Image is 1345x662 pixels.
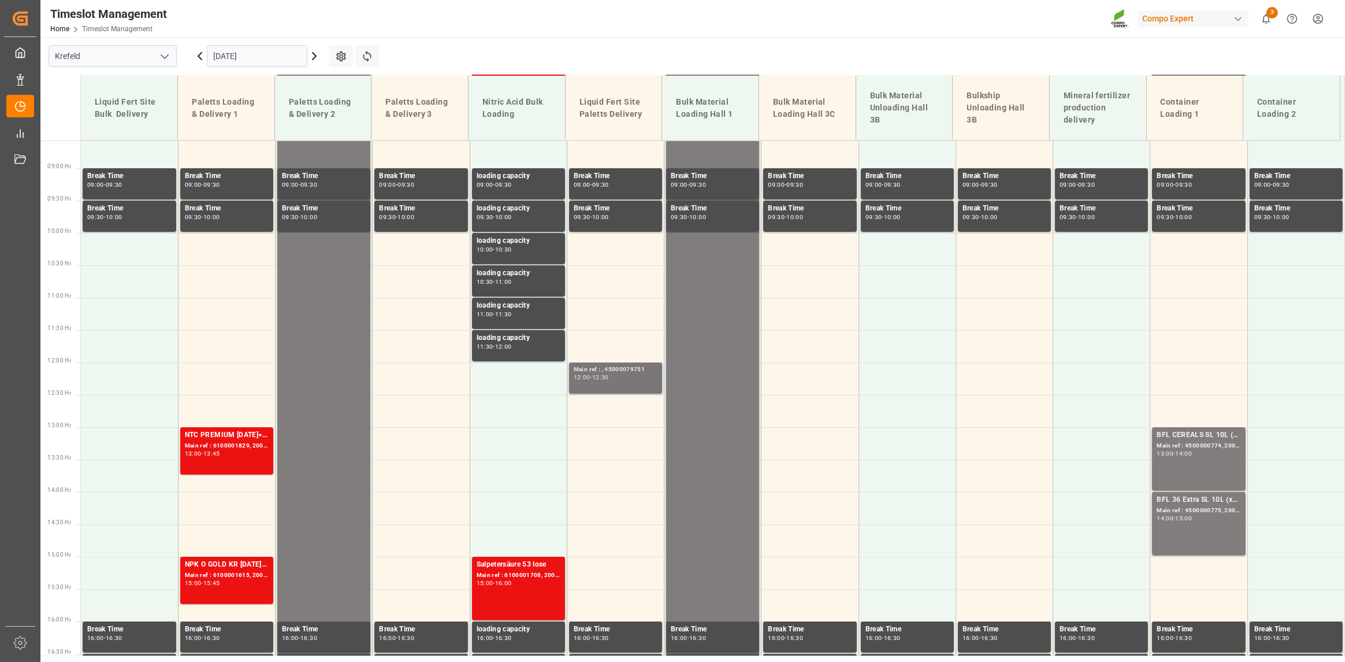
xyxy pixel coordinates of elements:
div: Break Time [282,203,366,214]
div: Break Time [1060,624,1143,635]
div: - [1270,214,1272,220]
div: Break Time [963,171,1046,182]
div: 12:00 [495,344,512,349]
div: Main ref : 4500000774, 2000000604 [1157,441,1240,451]
div: Break Time [671,203,755,214]
div: - [1173,451,1175,456]
div: Break Time [671,624,755,635]
div: 10:00 [884,214,901,220]
div: - [1173,516,1175,521]
div: 16:00 [477,635,493,641]
span: 09:30 Hr [47,195,71,202]
div: 10:00 [477,247,493,252]
div: 13:45 [203,451,220,456]
div: 16:30 [495,635,512,641]
div: 16:30 [1273,635,1290,641]
div: 16:00 [671,635,688,641]
div: 09:00 [963,182,979,187]
div: 15:00 [477,580,493,586]
div: - [688,214,689,220]
div: 09:00 [1254,182,1271,187]
div: 09:30 [671,214,688,220]
div: 09:30 [87,214,104,220]
span: 13:30 Hr [47,454,71,461]
div: - [785,635,786,641]
div: Break Time [768,624,852,635]
span: 11:00 Hr [47,293,71,299]
div: 16:00 [185,635,202,641]
div: 12:30 [592,375,609,380]
div: Main ref : 6100001708, 2000001420 [477,571,560,580]
div: 09:00 [185,182,202,187]
button: Help Center [1279,6,1305,32]
div: - [882,214,883,220]
div: 16:30 [300,635,317,641]
div: Break Time [1254,624,1338,635]
div: 10:30 [477,279,493,284]
div: 16:00 [1254,635,1271,641]
input: DD.MM.YYYY [207,45,307,67]
div: 09:30 [574,214,590,220]
div: Break Time [1254,171,1338,182]
div: Liquid Fert Site Paletts Delivery [575,91,653,125]
div: - [979,214,981,220]
div: Break Time [574,203,657,214]
div: - [1076,214,1078,220]
div: 09:30 [981,182,998,187]
span: 15:00 Hr [47,552,71,558]
div: Nitric Acid Bulk Loading [478,91,556,125]
div: Break Time [87,171,172,182]
div: 09:00 [1157,182,1173,187]
div: 16:00 [963,635,979,641]
div: loading capacity [477,235,560,247]
div: 16:30 [203,635,220,641]
div: 09:30 [786,182,803,187]
div: 13:00 [185,451,202,456]
div: - [202,214,203,220]
div: 09:00 [282,182,299,187]
div: BFL 36 Extra SL 10L (x60) EN,TR MTO [1157,494,1240,506]
div: Liquid Fert Site Bulk Delivery [90,91,168,125]
div: Main ref : 6100001615, 2000001395 [185,571,269,580]
div: 15:45 [203,580,220,586]
div: Main ref : 4500000775, 2000000604 [1157,506,1240,516]
div: Break Time [768,171,852,182]
div: 11:00 [477,312,493,317]
div: 09:30 [1078,182,1095,187]
div: - [493,312,495,317]
div: 16:30 [884,635,901,641]
div: - [104,182,106,187]
div: 09:30 [379,214,396,220]
div: 16:30 [592,635,609,641]
div: - [590,214,592,220]
div: - [202,580,203,586]
div: Break Time [87,203,172,214]
div: 10:00 [106,214,122,220]
div: 10:00 [397,214,414,220]
div: - [299,182,300,187]
div: 09:30 [689,182,706,187]
div: 12:00 [574,375,590,380]
div: - [1076,635,1078,641]
div: Paletts Loading & Delivery 2 [284,91,362,125]
div: 09:30 [300,182,317,187]
div: - [493,344,495,349]
div: 09:30 [282,214,299,220]
div: - [396,182,397,187]
div: loading capacity [477,203,560,214]
span: 14:30 Hr [47,519,71,526]
div: NPK O GOLD KR [DATE] 25kg (x60) IT [185,559,269,571]
div: 16:30 [1078,635,1095,641]
div: Bulkship Unloading Hall 3B [962,85,1040,131]
div: Break Time [1060,203,1143,214]
div: 09:30 [106,182,122,187]
div: - [882,635,883,641]
div: 09:00 [379,182,396,187]
div: Container Loading 1 [1156,91,1234,125]
div: 16:30 [981,635,998,641]
div: 10:00 [203,214,220,220]
div: - [785,214,786,220]
div: 11:30 [477,344,493,349]
div: 09:00 [671,182,688,187]
div: 14:00 [1157,516,1173,521]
